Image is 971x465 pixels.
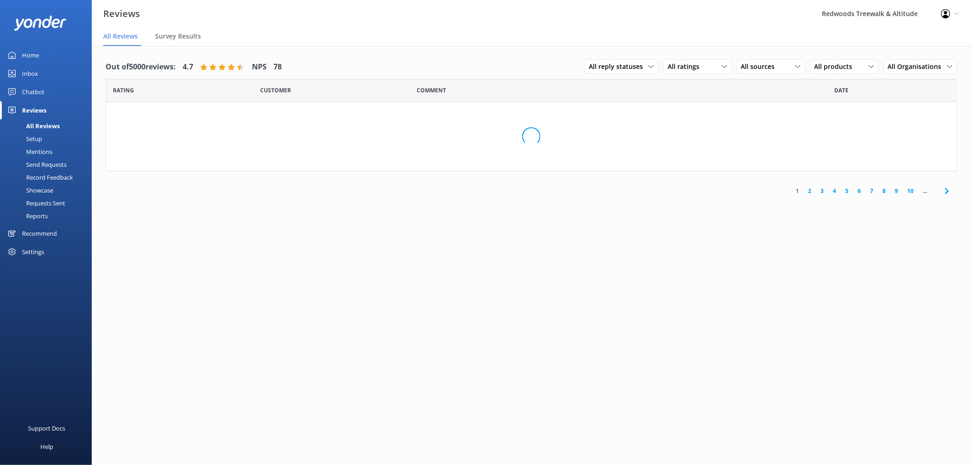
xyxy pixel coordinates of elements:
[103,32,138,41] span: All Reviews
[113,86,134,95] span: Date
[22,224,57,243] div: Recommend
[155,32,201,41] span: Survey Results
[183,61,193,73] h4: 4.7
[22,46,39,64] div: Home
[888,62,947,72] span: All Organisations
[815,62,858,72] span: All products
[6,210,92,222] a: Reports
[6,145,92,158] a: Mentions
[804,187,816,195] a: 2
[589,62,648,72] span: All reply statuses
[260,86,291,95] span: Date
[919,187,932,195] span: ...
[6,158,67,171] div: Send Requests
[835,86,849,95] span: Date
[6,197,92,210] a: Requests Sent
[6,132,42,145] div: Setup
[854,187,866,195] a: 6
[668,62,705,72] span: All ratings
[6,119,60,132] div: All Reviews
[22,243,44,261] div: Settings
[106,61,176,73] h4: Out of 5000 reviews:
[878,187,891,195] a: 8
[741,62,781,72] span: All sources
[22,64,38,83] div: Inbox
[829,187,841,195] a: 4
[22,101,46,119] div: Reviews
[40,437,53,456] div: Help
[6,184,92,197] a: Showcase
[6,171,73,184] div: Record Feedback
[6,119,92,132] a: All Reviews
[6,132,92,145] a: Setup
[22,83,45,101] div: Chatbot
[28,419,66,437] div: Support Docs
[841,187,854,195] a: 5
[6,171,92,184] a: Record Feedback
[866,187,878,195] a: 7
[6,184,53,197] div: Showcase
[792,187,804,195] a: 1
[891,187,903,195] a: 9
[417,86,446,95] span: Question
[252,61,267,73] h4: NPS
[6,210,48,222] div: Reports
[6,158,92,171] a: Send Requests
[14,16,67,31] img: yonder-white-logo.png
[273,61,282,73] h4: 78
[6,145,52,158] div: Mentions
[6,197,65,210] div: Requests Sent
[816,187,829,195] a: 3
[903,187,919,195] a: 10
[103,6,140,21] h3: Reviews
